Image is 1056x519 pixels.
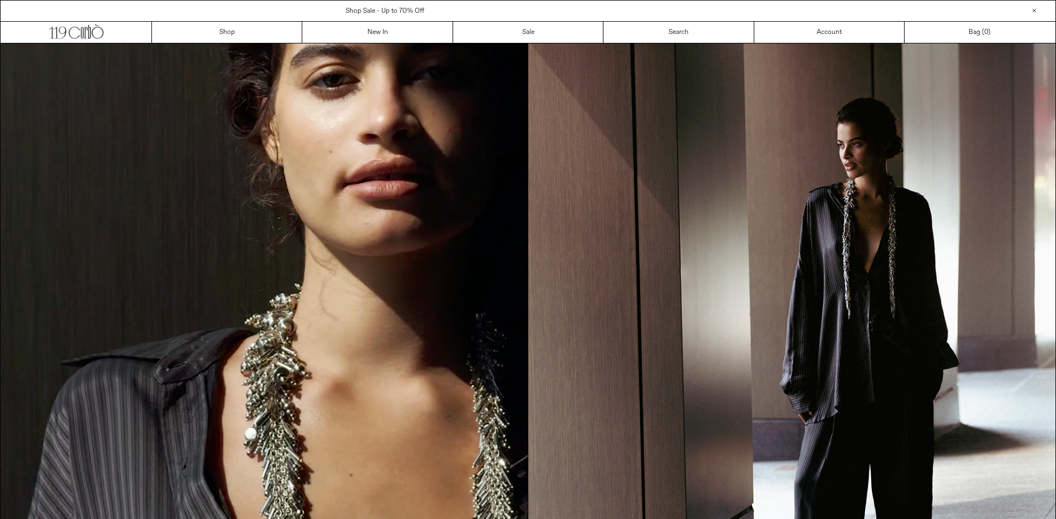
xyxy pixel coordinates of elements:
[346,7,424,16] a: Shop Sale - Up to 70% Off
[302,22,453,43] a: New In
[984,27,990,37] span: )
[754,22,905,43] a: Account
[453,22,603,43] a: Sale
[152,22,302,43] a: Shop
[603,22,754,43] a: Search
[905,22,1055,43] a: Bag ()
[984,28,988,37] span: 0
